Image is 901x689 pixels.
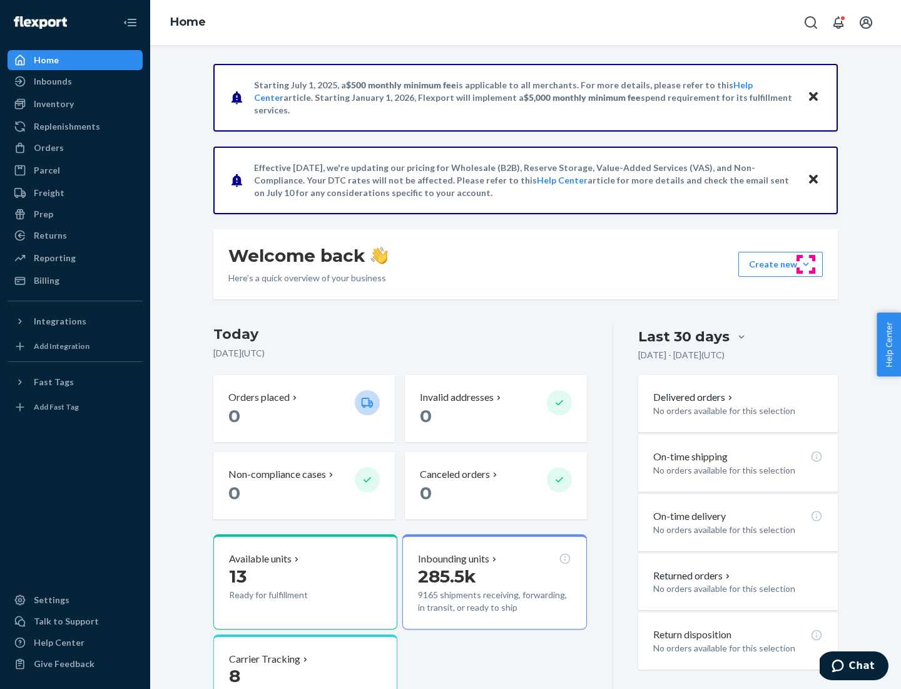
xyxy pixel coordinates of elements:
img: hand-wave emoji [370,247,388,264]
div: Give Feedback [34,658,94,670]
p: No orders available for this selection [653,642,823,655]
h1: Welcome back [228,244,388,267]
p: No orders available for this selection [653,405,823,417]
a: Prep [8,204,143,224]
a: Add Integration [8,336,143,356]
iframe: Opens a widget where you can chat to one of our agents [820,651,888,683]
p: Non-compliance cases [228,467,326,482]
button: Delivered orders [653,390,735,405]
p: No orders available for this selection [653,524,823,536]
span: 8 [229,665,240,686]
button: Non-compliance cases 0 [213,452,395,519]
p: Canceled orders [420,467,490,482]
a: Orders [8,138,143,158]
span: $5,000 monthly minimum fee [524,92,641,103]
p: Here’s a quick overview of your business [228,272,388,284]
div: Inbounds [34,75,72,88]
p: No orders available for this selection [653,464,823,477]
div: Add Fast Tag [34,401,79,412]
div: Settings [34,594,69,606]
span: $500 monthly minimum fee [346,80,456,90]
a: Reporting [8,248,143,268]
button: Close [805,88,822,106]
span: 0 [228,482,240,504]
div: Help Center [34,636,84,649]
p: On-time shipping [653,450,728,464]
div: Billing [34,274,59,287]
span: 285.5k [418,566,476,587]
div: Home [34,54,59,66]
button: Close [805,171,822,189]
a: Add Fast Tag [8,397,143,417]
p: [DATE] - [DATE] ( UTC ) [638,349,725,361]
h3: Today [213,324,587,344]
a: Inbounds [8,71,143,91]
div: Inventory [34,98,74,110]
ol: breadcrumbs [160,4,216,41]
button: Open Search Box [798,10,823,35]
a: Parcel [8,160,143,180]
button: Returned orders [653,569,733,583]
p: Effective [DATE], we're updating our pricing for Wholesale (B2B), Reserve Storage, Value-Added Se... [254,162,795,199]
p: Carrier Tracking [229,652,300,666]
a: Inventory [8,94,143,114]
p: No orders available for this selection [653,583,823,595]
button: Close Navigation [118,10,143,35]
div: Returns [34,229,67,242]
img: Flexport logo [14,16,67,29]
button: Available units13Ready for fulfillment [213,534,397,629]
p: Starting July 1, 2025, a is applicable to all merchants. For more details, please refer to this a... [254,79,795,117]
p: Invalid addresses [420,390,494,405]
button: Fast Tags [8,372,143,392]
a: Replenishments [8,117,143,137]
div: Orders [34,142,64,154]
a: Freight [8,183,143,203]
p: [DATE] ( UTC ) [213,347,587,360]
span: 0 [420,405,432,427]
button: Invalid addresses 0 [405,375,586,442]
button: Open notifications [826,10,851,35]
a: Home [170,15,206,29]
button: Integrations [8,311,143,331]
span: 0 [228,405,240,427]
p: Return disposition [653,628,731,642]
div: Talk to Support [34,615,99,628]
button: Create new [738,252,823,277]
a: Home [8,50,143,70]
button: Give Feedback [8,654,143,674]
div: Last 30 days [638,327,730,346]
div: Prep [34,208,53,220]
button: Help Center [877,313,901,376]
a: Settings [8,590,143,610]
div: Reporting [34,252,76,264]
div: Parcel [34,164,60,177]
div: Replenishments [34,120,100,133]
button: Inbounding units285.5k9165 shipments receiving, forwarding, in transit, or ready to ship [402,534,586,629]
div: Add Integration [34,341,89,351]
a: Returns [8,225,143,246]
button: Canceled orders 0 [405,452,586,519]
div: Freight [34,187,64,199]
div: Integrations [34,315,86,328]
span: 13 [229,566,247,587]
button: Orders placed 0 [213,375,395,442]
a: Billing [8,271,143,291]
p: Available units [229,552,292,566]
p: Inbounding units [418,552,489,566]
p: Ready for fulfillment [229,589,345,601]
span: 0 [420,482,432,504]
a: Help Center [537,175,588,185]
p: Orders placed [228,390,290,405]
a: Help Center [8,633,143,653]
button: Talk to Support [8,611,143,631]
button: Open account menu [853,10,878,35]
p: 9165 shipments receiving, forwarding, in transit, or ready to ship [418,589,571,614]
div: Fast Tags [34,376,74,388]
p: On-time delivery [653,509,726,524]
